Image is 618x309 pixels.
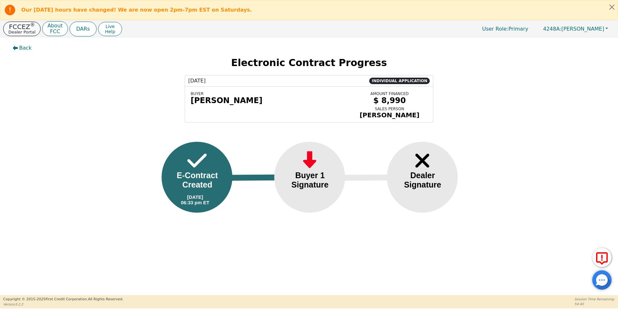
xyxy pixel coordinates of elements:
[397,171,449,189] div: Dealer Signature
[42,21,68,36] button: AboutFCC
[284,171,336,189] div: Buyer 1 Signature
[413,150,432,172] img: Frame
[336,174,403,181] img: Line
[369,78,430,84] span: INDIVIDUAL APPLICATION
[191,96,347,105] div: [PERSON_NAME]
[300,150,319,172] img: Frame
[30,22,35,28] sup: ®
[21,7,252,13] b: Our [DATE] hours have changed! We are now open 2pm-7pm EST on Saturdays.
[98,22,122,36] button: LiveHelp
[476,23,535,35] p: Primary
[575,302,615,306] p: 54:40
[482,26,508,32] span: User Role :
[352,92,427,96] div: AMOUNT FINANCED
[8,30,35,34] p: Dealer Portal
[47,29,62,34] p: FCC
[543,26,604,32] span: [PERSON_NAME]
[223,174,291,181] img: Line
[7,57,611,69] h2: Electronic Contract Progress
[7,41,37,55] button: Back
[3,297,123,302] p: Copyright © 2015- 2025 First Credit Corporation.
[88,297,123,301] span: All Rights Reserved.
[171,171,223,189] div: E-Contract Created
[8,24,35,30] p: FCCEZ
[352,107,427,111] div: SALES PERSON
[47,23,62,28] p: About
[70,22,97,36] button: DARs
[536,24,615,34] button: 4248A:[PERSON_NAME]
[3,22,41,36] button: FCCEZ®Dealer Portal
[352,96,427,105] div: $ 8,990
[352,111,427,119] div: [PERSON_NAME]
[105,24,115,29] span: Live
[105,29,115,34] span: Help
[592,248,612,267] button: Report Error to FCC
[181,194,209,205] div: [DATE] 06:33 pm ET
[19,44,32,52] span: Back
[187,150,207,172] img: Frame
[188,77,206,85] span: [DATE]
[476,23,535,35] a: User Role:Primary
[606,0,618,14] button: Close alert
[543,26,561,32] span: 4248A:
[3,302,123,307] p: Version 3.2.2
[575,297,615,302] p: Session Time Remaining:
[191,92,347,96] div: BUYER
